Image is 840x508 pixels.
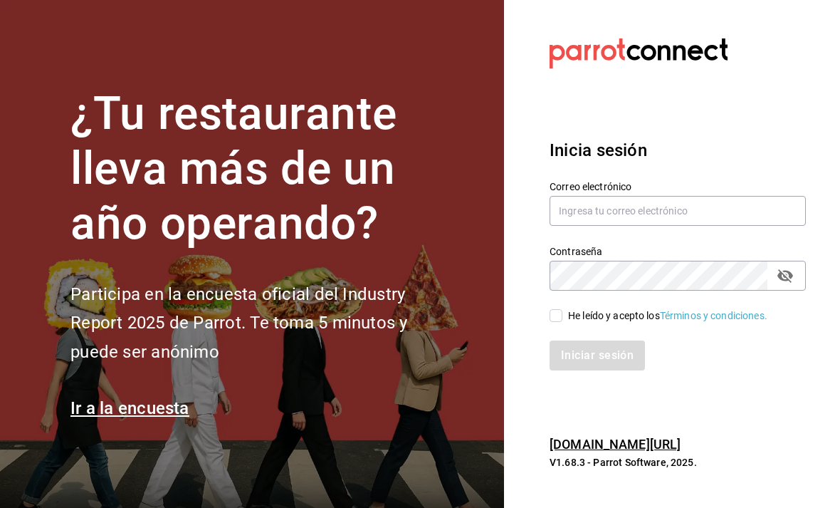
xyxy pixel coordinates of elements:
a: [DOMAIN_NAME][URL] [550,437,681,452]
div: He leído y acepto los [568,309,767,323]
h3: Inicia sesión [550,138,806,163]
h1: ¿Tu restaurante lleva más de un año operando? [70,87,455,251]
h2: Participa en la encuesta oficial del Industry Report 2025 de Parrot. Te toma 5 minutos y puede se... [70,280,455,367]
input: Ingresa tu correo electrónico [550,196,806,226]
a: Ir a la encuesta [70,398,189,418]
button: passwordField [773,264,797,288]
label: Contraseña [550,247,806,256]
label: Correo electrónico [550,182,806,192]
a: Términos y condiciones. [660,310,767,321]
p: V1.68.3 - Parrot Software, 2025. [550,455,806,470]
